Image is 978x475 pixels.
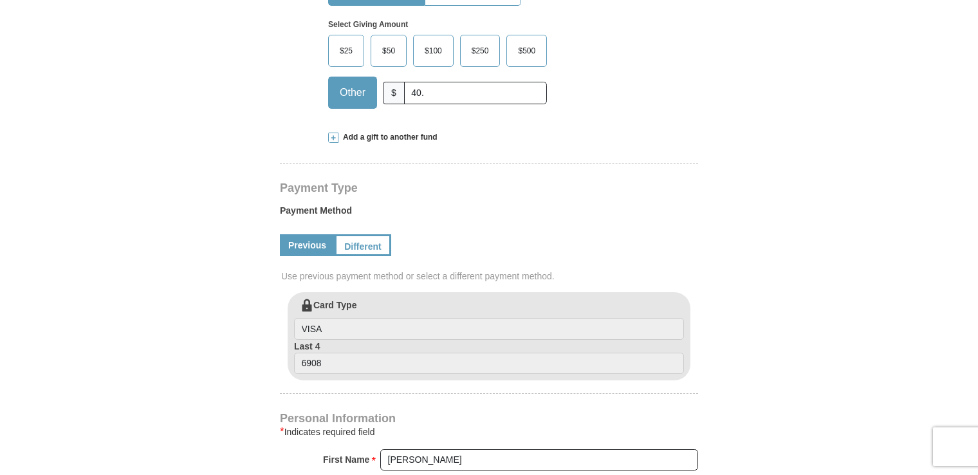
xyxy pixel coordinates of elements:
label: Payment Method [280,204,698,223]
span: Other [333,83,372,102]
span: $ [383,82,405,104]
a: Different [335,234,391,256]
span: $50 [376,41,401,61]
h4: Personal Information [280,413,698,424]
h4: Payment Type [280,183,698,193]
strong: First Name [323,451,369,469]
input: Card Type [294,318,684,340]
span: Add a gift to another fund [338,132,438,143]
span: $250 [465,41,495,61]
input: Last 4 [294,353,684,375]
label: Card Type [294,299,684,340]
span: $500 [512,41,542,61]
span: $25 [333,41,359,61]
input: Other Amount [404,82,547,104]
strong: Select Giving Amount [328,20,408,29]
div: Indicates required field [280,424,698,440]
label: Last 4 [294,340,684,375]
span: Use previous payment method or select a different payment method. [281,270,699,283]
a: Previous [280,234,335,256]
span: $100 [418,41,448,61]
